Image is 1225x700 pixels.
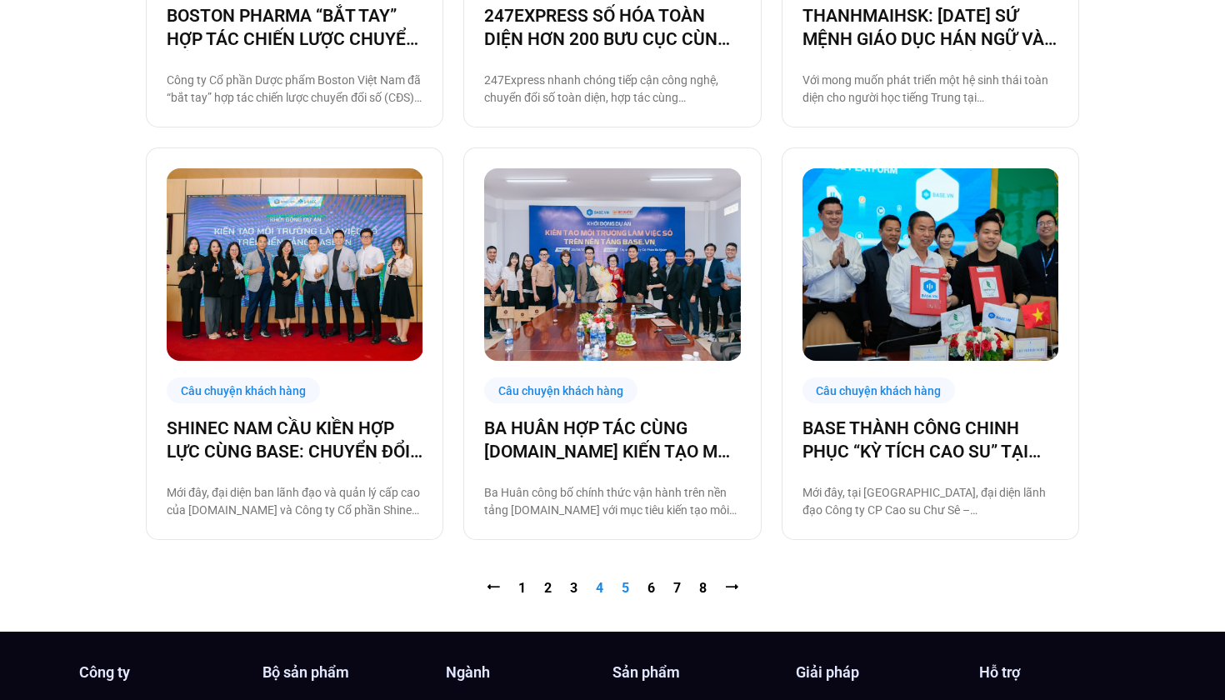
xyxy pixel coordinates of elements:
h4: Giải pháp [796,665,962,680]
a: ⭢ [725,580,738,596]
div: Câu chuyện khách hàng [167,377,320,403]
p: Với mong muốn phát triển một hệ sinh thái toàn diện cho người học tiếng Trung tại [GEOGRAPHIC_DAT... [802,72,1058,107]
p: Mới đây, đại diện ban lãnh đạo và quản lý cấp cao của [DOMAIN_NAME] và Công ty Cổ phần Shinec – C... [167,484,422,519]
a: BA HUÂN HỢP TÁC CÙNG [DOMAIN_NAME] KIẾN TẠO MÔI TRƯỜNG LÀM VIỆC SỐ [484,417,740,463]
img: ba huân chuyển đổi số cùng basevn [484,168,741,361]
a: cao su chư sê chuyển đổi số [802,168,1058,361]
a: 3 [570,580,577,596]
img: cao su chư sê chuyển đổi số [802,168,1059,361]
a: 2 [544,580,552,596]
a: 1 [518,580,526,596]
div: Câu chuyện khách hàng [484,377,637,403]
div: Câu chuyện khách hàng [802,377,956,403]
a: BOSTON PHARMA “BẮT TAY” HỢP TÁC CHIẾN LƯỢC CHUYỂN ĐỔI SỐ CÙNG [DOMAIN_NAME] [167,4,422,51]
a: 8 [699,580,707,596]
a: SHINEC NAM CẦU KIỀN HỢP LỰC CÙNG BASE: CHUYỂN ĐỔI SỐ VÌ MỤC TIÊU PHÁT TRIỂN BỀN VỮNG [167,417,422,463]
a: ba huân chuyển đổi số cùng basevn [484,168,740,361]
h4: Hỗ trợ [979,665,1146,680]
a: 247EXPRESS SỐ HÓA TOÀN DIỆN HƠN 200 BƯU CỤC CÙNG [DOMAIN_NAME] [484,4,740,51]
h4: Sản phẩm [612,665,779,680]
a: 7 [673,580,681,596]
a: 5 [622,580,629,596]
h4: Công ty [79,665,246,680]
a: THANHMAIHSK: [DATE] SỨ MỆNH GIÁO DỤC HÁN NGỮ VÀ BƯỚC NGOẶT CHUYỂN ĐỔI SỐ [802,4,1058,51]
a: ⭠ [487,580,500,596]
h4: Bộ sản phẩm [262,665,429,680]
a: BASE THÀNH CÔNG CHINH PHỤC “KỲ TÍCH CAO SU” TẠI [GEOGRAPHIC_DATA] [802,417,1058,463]
p: Ba Huân công bố chính thức vận hành trên nền tảng [DOMAIN_NAME] với mục tiêu kiến tạo môi trường ... [484,484,740,519]
a: 6 [647,580,655,596]
img: shinec chuyển đổi số cùng basevn [167,168,423,361]
p: Công ty Cổ phần Dược phẩm Boston Việt Nam đã “bắt tay” hợp tác chiến lược chuyển đổi số (CĐS) cùn... [167,72,422,107]
p: Mới đây, tại [GEOGRAPHIC_DATA], đại diện lãnh đạo Công ty CP Cao su Chư Sê – [GEOGRAPHIC_DATA], t... [802,484,1058,519]
p: 247Express nhanh chóng tiếp cận công nghệ, chuyển đổi số toàn diện, hợp tác cùng [DOMAIN_NAME] để... [484,72,740,107]
a: shinec chuyển đổi số cùng basevn [167,168,422,361]
span: 4 [596,580,603,596]
h4: Ngành [446,665,612,680]
nav: Pagination [146,578,1079,598]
